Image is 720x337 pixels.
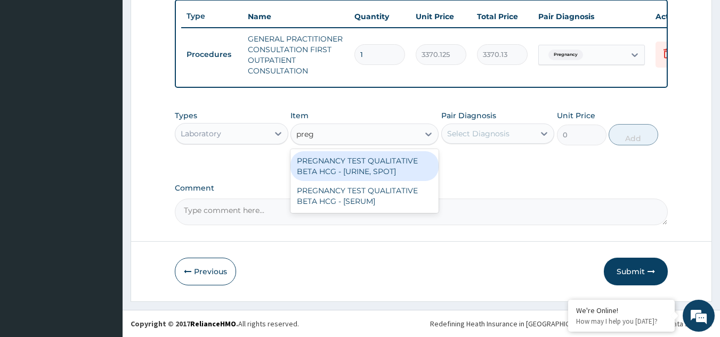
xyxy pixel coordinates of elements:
[447,128,509,139] div: Select Diagnosis
[441,110,496,121] label: Pair Diagnosis
[290,110,309,121] label: Item
[410,6,472,27] th: Unit Price
[242,28,349,81] td: GENERAL PRACTITIONER CONSULTATION FIRST OUTPATIENT CONSULTATION
[123,310,720,337] footer: All rights reserved.
[181,45,242,64] td: Procedures
[62,101,147,208] span: We're online!
[5,224,203,261] textarea: Type your message and hit 'Enter'
[430,318,712,329] div: Redefining Heath Insurance in [GEOGRAPHIC_DATA] using Telemedicine and Data Science!
[55,60,179,73] div: Chat with us now
[557,110,595,121] label: Unit Price
[349,6,410,27] th: Quantity
[576,306,667,315] div: We're Online!
[175,184,668,193] label: Comment
[290,151,439,181] div: PREGNANCY TEST QUALITATIVE BETA HCG - [URINE, SPOT]
[290,181,439,211] div: PREGNANCY TEST QUALITATIVE BETA HCG - [SERUM]
[533,6,650,27] th: Pair Diagnosis
[181,128,221,139] div: Laboratory
[604,258,668,285] button: Submit
[609,124,658,145] button: Add
[131,319,238,328] strong: Copyright © 2017 .
[576,317,667,326] p: How may I help you today?
[175,5,200,31] div: Minimize live chat window
[190,319,236,328] a: RelianceHMO
[472,6,533,27] th: Total Price
[175,111,197,120] label: Types
[175,258,236,285] button: Previous
[548,50,583,60] span: Pregnancy
[20,53,43,80] img: d_794563401_company_1708531726252_794563401
[181,6,242,26] th: Type
[650,6,703,27] th: Actions
[242,6,349,27] th: Name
